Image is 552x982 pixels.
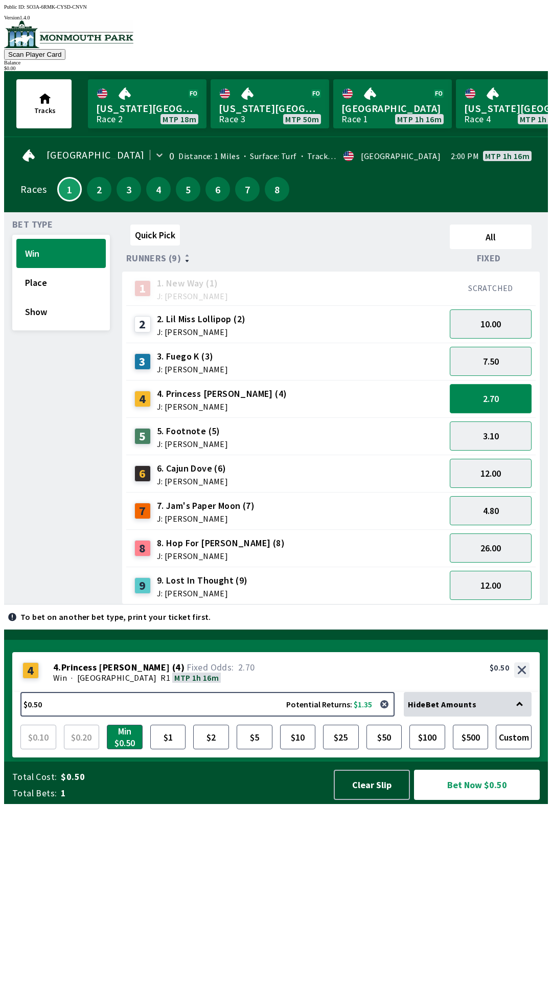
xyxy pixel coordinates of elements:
[496,725,532,749] button: Custom
[450,571,532,600] button: 12.00
[96,102,198,115] span: [US_STATE][GEOGRAPHIC_DATA]
[157,440,228,448] span: J: [PERSON_NAME]
[285,115,319,123] span: MTP 50m
[480,542,501,554] span: 26.00
[157,477,228,485] span: J: [PERSON_NAME]
[4,60,548,65] div: Balance
[485,152,530,160] span: MTP 1h 16m
[450,309,532,339] button: 10.00
[450,225,532,249] button: All
[126,254,181,262] span: Runners (9)
[219,102,321,115] span: [US_STATE][GEOGRAPHIC_DATA]
[157,574,248,587] span: 9. Lost In Thought (9)
[4,15,548,20] div: Version 1.4.0
[107,725,143,749] button: Min $0.50
[153,727,183,747] span: $1
[483,430,499,442] span: 3.10
[237,725,272,749] button: $5
[157,313,246,326] span: 2. Lil Miss Lollipop (2)
[157,292,228,300] span: J: [PERSON_NAME]
[134,280,151,297] div: 1
[135,229,175,241] span: Quick Pick
[235,177,260,202] button: 7
[240,151,297,161] span: Surface: Turf
[53,662,61,673] span: 4 .
[134,391,151,407] div: 4
[174,673,219,683] span: MTP 1h 16m
[87,177,111,202] button: 2
[157,425,228,438] span: 5. Footnote (5)
[157,403,287,411] span: J: [PERSON_NAME]
[27,4,87,10] span: SO3A-6RMK-CYSD-CNVN
[157,515,255,523] span: J: [PERSON_NAME]
[89,186,109,193] span: 2
[25,306,97,318] span: Show
[265,177,289,202] button: 8
[160,673,170,683] span: R1
[219,115,245,123] div: Race 3
[323,725,359,749] button: $25
[238,186,257,193] span: 7
[16,79,72,128] button: Tracks
[71,673,73,683] span: ·
[117,177,141,202] button: 3
[343,779,401,791] span: Clear Slip
[480,579,501,591] span: 12.00
[238,661,255,673] span: 2.70
[397,115,442,123] span: MTP 1h 16m
[341,102,444,115] span: [GEOGRAPHIC_DATA]
[409,725,445,749] button: $100
[361,152,441,160] div: [GEOGRAPHIC_DATA]
[333,79,452,128] a: [GEOGRAPHIC_DATA]Race 1MTP 1h 16m
[334,770,410,800] button: Clear Slip
[53,673,67,683] span: Win
[34,106,56,115] span: Tracks
[20,613,211,621] p: To bet on another bet type, print your ticket first.
[134,428,151,444] div: 5
[450,347,532,376] button: 7.50
[297,151,387,161] span: Track Condition: Firm
[157,537,285,550] span: 8. Hop For [PERSON_NAME] (8)
[450,384,532,413] button: 2.70
[130,225,180,245] button: Quick Pick
[480,318,501,330] span: 10.00
[134,503,151,519] div: 7
[16,268,106,297] button: Place
[208,186,227,193] span: 6
[193,725,229,749] button: $2
[178,151,240,161] span: Distance: 1 Miles
[157,365,228,373] span: J: [PERSON_NAME]
[169,152,174,160] div: 0
[464,115,491,123] div: Race 4
[20,185,47,193] div: Races
[408,699,476,709] span: Hide Bet Amounts
[326,727,356,747] span: $25
[126,253,446,263] div: Runners (9)
[134,540,151,556] div: 8
[450,533,532,563] button: 26.00
[477,254,501,262] span: Fixed
[366,725,402,749] button: $50
[157,589,248,597] span: J: [PERSON_NAME]
[450,459,532,488] button: 12.00
[88,79,206,128] a: [US_STATE][GEOGRAPHIC_DATA]Race 2MTP 18m
[423,778,531,791] span: Bet Now $0.50
[454,231,527,243] span: All
[12,220,53,229] span: Bet Type
[178,186,198,193] span: 5
[280,725,316,749] button: $10
[414,770,540,800] button: Bet Now $0.50
[172,662,185,673] span: ( 4 )
[446,253,536,263] div: Fixed
[163,115,196,123] span: MTP 18m
[176,177,200,202] button: 5
[455,727,486,747] span: $500
[450,421,532,451] button: 3.10
[4,65,548,71] div: $ 0.00
[20,692,395,717] button: $0.50Potential Returns: $1.35
[453,725,489,749] button: $500
[150,725,186,749] button: $1
[157,328,246,336] span: J: [PERSON_NAME]
[490,662,509,673] div: $0.50
[134,465,151,482] div: 6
